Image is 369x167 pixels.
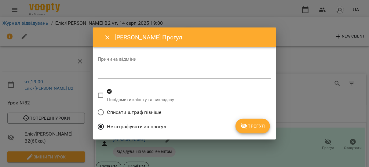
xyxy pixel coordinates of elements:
h6: [PERSON_NAME] Прогул [115,33,269,42]
span: Списати штраф пізніше [107,109,162,116]
label: Причина відміни [98,57,271,62]
span: Прогул [240,122,265,130]
button: Прогул [236,119,270,133]
p: Повідомити клієнту та викладачу [107,97,174,103]
span: Не штрафувати за прогул [107,123,166,130]
button: Close [100,30,115,45]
